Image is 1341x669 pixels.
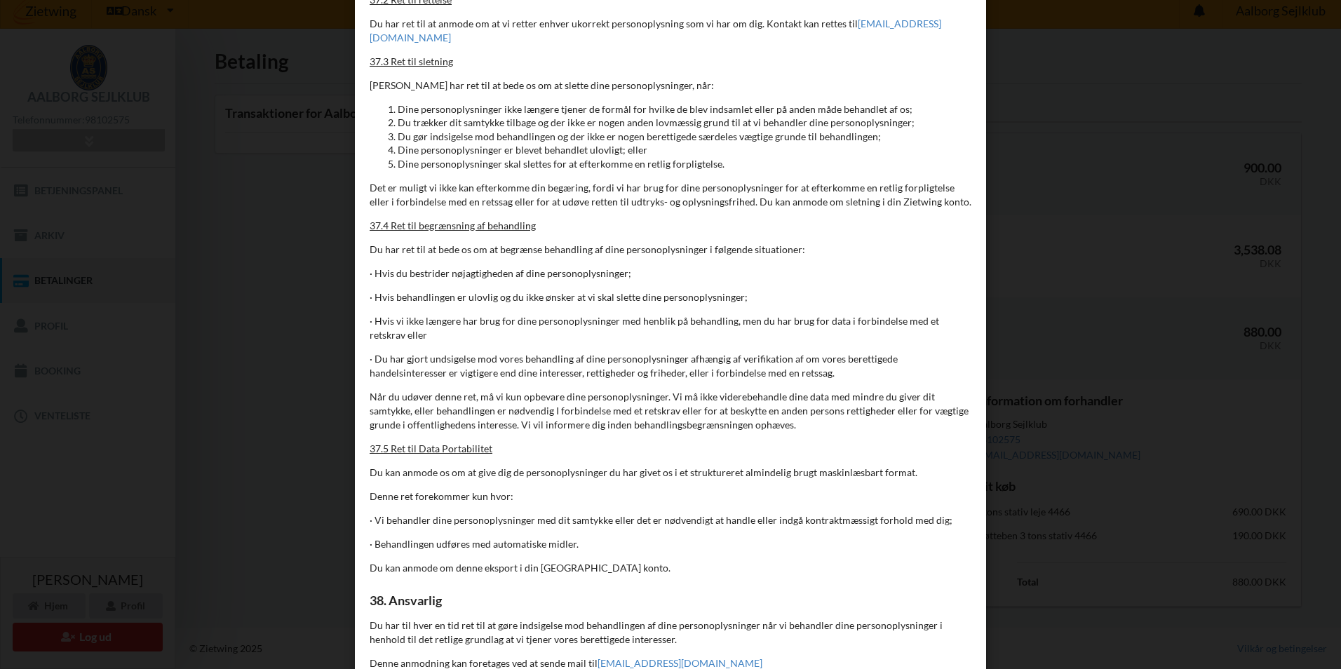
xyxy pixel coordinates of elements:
[370,619,971,647] p: Du har til hver en tid ret til at gøre indsigelse mod behandlingen af dine personoplysninger når ...
[398,143,971,157] li: Dine personoplysninger er blevet behandlet ulovligt; eller
[370,18,941,43] a: [EMAIL_ADDRESS][DOMAIN_NAME]
[370,593,971,609] h3: 38. Ansvarlig
[370,79,971,93] p: [PERSON_NAME] har ret til at bede os om at slette dine personoplysninger, når:
[370,537,971,551] p: · Behandlingen udføres med automatiske midler.
[398,130,971,144] li: Du gør indsigelse mod behandlingen og der ikke er nogen berettigede særdeles vægtige grunde til b...
[370,442,492,454] u: 37.5 Ret til Data Portabilitet
[370,466,971,480] p: Du kan anmode os om at give dig de personoplysninger du har givet os i et struktureret almindelig...
[370,352,971,380] p: · Du har gjort undsigelse mod vores behandling af dine personoplysninger afhængig af verifikation...
[370,55,453,67] u: 37.3 Ret til sletning
[370,181,971,209] p: Det er muligt vi ikke kan efterkomme din begæring, fordi vi har brug for dine personoplysninger f...
[370,561,971,575] p: Du kan anmode om denne eksport i din [GEOGRAPHIC_DATA] konto.
[398,116,971,130] li: Du trækker dit samtykke tilbage og der ikke er nogen anden lovmæssig grund til at vi behandler di...
[370,489,971,504] p: Denne ret forekommer kun hvor:
[398,157,971,171] li: Dine personoplysninger skal slettes for at efterkomme en retlig forpligtelse.
[598,657,762,669] a: [EMAIL_ADDRESS][DOMAIN_NAME]
[370,513,971,527] p: · Vi behandler dine personoplysninger med dit samtykke eller det er nødvendigt at handle eller in...
[370,243,971,257] p: Du har ret til at bede os om at begrænse behandling af dine personoplysninger i følgende situatio...
[370,290,971,304] p: · Hvis behandlingen er ulovlig og du ikke ønsker at vi skal slette dine personoplysninger;
[370,390,971,432] p: Når du udøver denne ret, må vi kun opbevare dine personoplysninger. Vi må ikke viderebehandle din...
[370,219,536,231] u: 37.4 Ret til begrænsning af behandling
[398,102,971,116] li: Dine personoplysninger ikke længere tjener de formål for hvilke de blev indsamlet eller på anden ...
[370,266,971,281] p: · Hvis du bestrider nøjagtigheden af dine personoplysninger;
[370,17,971,45] p: Du har ret til at anmode om at vi retter enhver ukorrekt personoplysning som vi har om dig. Konta...
[370,314,971,342] p: · Hvis vi ikke længere har brug for dine personoplysninger med henblik på behandling, men du har ...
